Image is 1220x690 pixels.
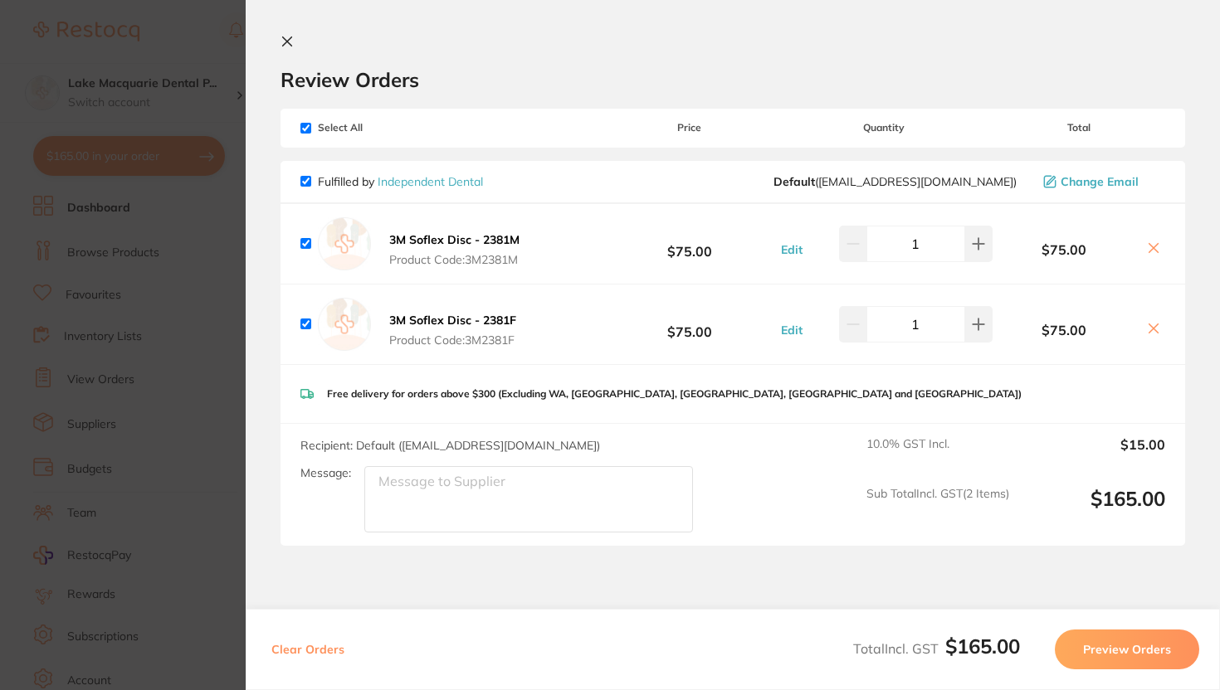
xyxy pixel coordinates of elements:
img: empty.jpg [318,298,371,351]
b: Default [773,174,815,189]
span: Product Code: 3M2381F [389,333,516,347]
button: Edit [776,323,808,338]
span: Recipient: Default ( [EMAIL_ADDRESS][DOMAIN_NAME] ) [300,438,600,453]
button: 3M Soflex Disc - 2381M Product Code:3M2381M [384,232,525,267]
span: Total Incl. GST [853,640,1020,657]
img: empty.jpg [318,217,371,270]
b: $165.00 [945,634,1020,658]
output: $165.00 [1022,487,1165,532]
b: 3M Soflex Disc - 2381M [389,232,520,247]
span: orders@independentdental.com.au [773,175,1017,188]
p: Fulfilled by [318,175,483,188]
b: 3M Soflex Disc - 2381F [389,313,516,328]
b: $75.00 [993,242,1135,257]
output: $15.00 [1022,437,1165,474]
span: Price [603,122,776,134]
p: Free delivery for orders above $300 (Excluding WA, [GEOGRAPHIC_DATA], [GEOGRAPHIC_DATA], [GEOGRAP... [327,388,1022,400]
span: Change Email [1061,175,1139,188]
label: Message: [300,466,351,480]
span: Sub Total Incl. GST ( 2 Items) [866,487,1009,532]
b: $75.00 [993,323,1135,338]
button: Preview Orders [1055,629,1199,669]
a: Independent Dental [378,174,483,189]
button: Edit [776,242,808,257]
h2: Review Orders [281,67,1185,92]
span: Quantity [776,122,993,134]
span: Product Code: 3M2381M [389,253,520,266]
span: Total [993,122,1165,134]
button: Change Email [1038,174,1165,189]
button: 3M Soflex Disc - 2381F Product Code:3M2381F [384,313,521,347]
span: 10.0 % GST Incl. [866,437,1009,474]
button: Clear Orders [266,629,349,669]
span: Select All [300,122,466,134]
b: $75.00 [603,309,776,339]
b: $75.00 [603,228,776,259]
